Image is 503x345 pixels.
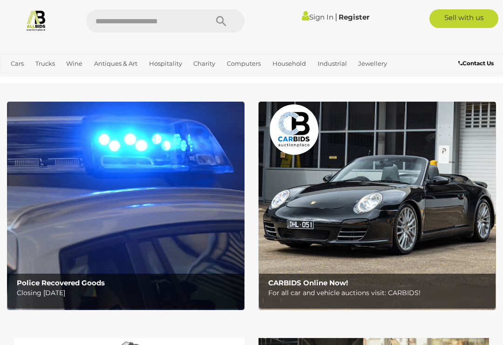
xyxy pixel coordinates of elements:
[269,56,310,71] a: Household
[32,56,59,71] a: Trucks
[458,58,496,69] a: Contact Us
[62,56,86,71] a: Wine
[314,56,351,71] a: Industrial
[354,56,391,71] a: Jewellery
[7,71,32,87] a: Office
[145,56,186,71] a: Hospitality
[223,56,265,71] a: Computers
[90,56,141,71] a: Antiques & Art
[7,56,27,71] a: Cars
[268,278,348,287] b: CARBIDS Online Now!
[258,102,496,310] a: CARBIDS Online Now! CARBIDS Online Now! For all car and vehicle auctions visit: CARBIDS!
[190,56,219,71] a: Charity
[268,287,491,299] p: For all car and vehicle auctions visit: CARBIDS!
[339,13,369,21] a: Register
[7,102,245,310] a: Police Recovered Goods Police Recovered Goods Closing [DATE]
[302,13,333,21] a: Sign In
[67,71,140,87] a: [GEOGRAPHIC_DATA]
[429,9,499,28] a: Sell with us
[198,9,245,33] button: Search
[17,278,105,287] b: Police Recovered Goods
[458,60,494,67] b: Contact Us
[17,287,239,299] p: Closing [DATE]
[36,71,63,87] a: Sports
[25,9,47,31] img: Allbids.com.au
[335,12,337,22] span: |
[7,102,245,310] img: Police Recovered Goods
[258,102,496,310] img: CARBIDS Online Now!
